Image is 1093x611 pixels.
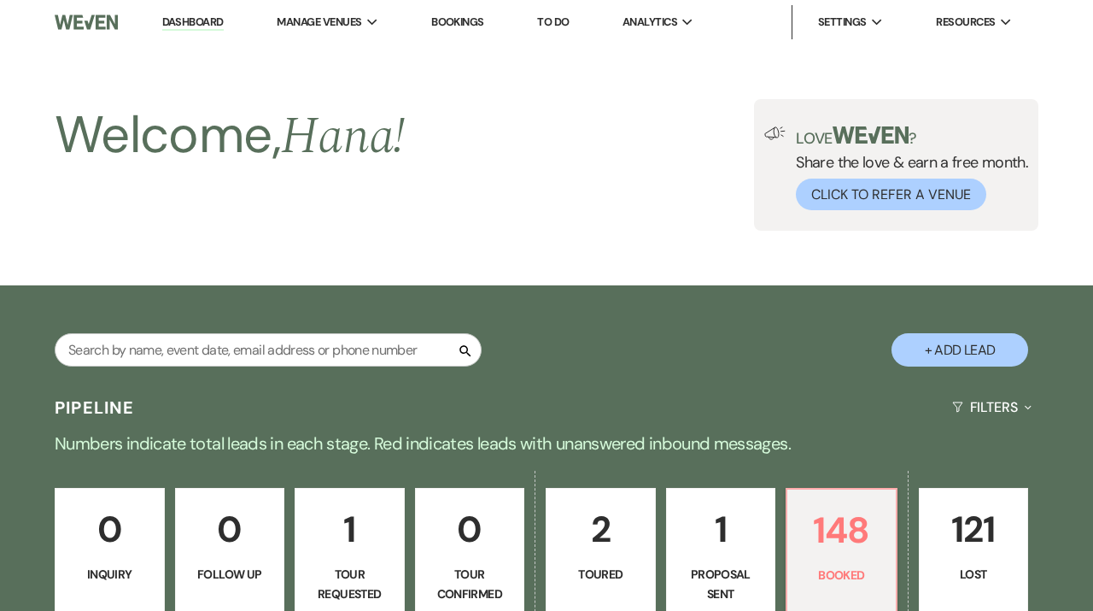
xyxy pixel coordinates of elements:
[891,333,1028,367] button: + Add Lead
[55,333,482,367] input: Search by name, event date, email address or phone number
[798,502,886,559] p: 148
[936,14,995,31] span: Resources
[186,501,274,558] p: 0
[796,179,986,210] button: Click to Refer a Venue
[796,126,1028,146] p: Love ?
[66,565,154,584] p: Inquiry
[277,14,361,31] span: Manage Venues
[677,565,765,603] p: Proposal Sent
[55,396,135,420] h3: Pipeline
[930,501,1018,558] p: 121
[431,15,484,29] a: Bookings
[306,501,394,558] p: 1
[426,501,514,558] p: 0
[537,15,569,29] a: To Do
[66,501,154,558] p: 0
[930,565,1018,584] p: Lost
[557,501,645,558] p: 2
[818,14,867,31] span: Settings
[764,126,786,140] img: loud-speaker-illustration.svg
[306,565,394,603] p: Tour Requested
[426,565,514,603] p: Tour Confirmed
[945,385,1038,430] button: Filters
[162,15,224,31] a: Dashboard
[798,566,886,585] p: Booked
[55,99,406,173] h2: Welcome,
[281,97,406,176] span: Hana !
[557,565,645,584] p: Toured
[622,14,677,31] span: Analytics
[55,4,118,40] img: Weven Logo
[786,126,1028,210] div: Share the love & earn a free month.
[186,565,274,584] p: Follow Up
[833,126,909,144] img: weven-logo-green.svg
[677,501,765,558] p: 1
